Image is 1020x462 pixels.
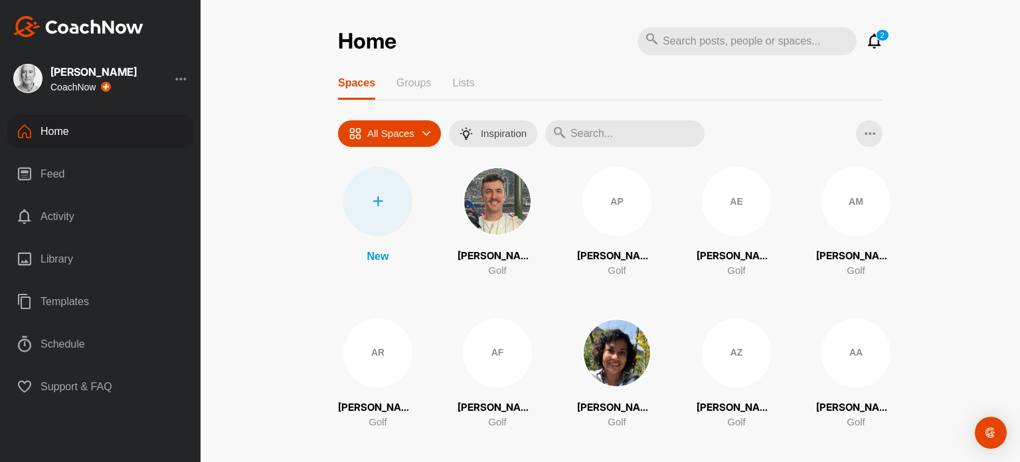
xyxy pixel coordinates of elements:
div: Templates [7,285,195,318]
input: Search posts, people or spaces... [637,27,857,55]
input: Search... [547,122,706,148]
p: Golf [489,416,507,431]
a: AR[PERSON_NAME]Golf [338,320,418,431]
p: Lists [452,77,473,90]
p: Golf [847,265,865,280]
p: Golf [489,265,507,280]
p: New [367,250,389,266]
p: All Spaces [367,130,414,140]
p: Golf [608,416,626,431]
p: Golf [608,265,626,280]
p: [PERSON_NAME] [697,250,776,265]
p: 2 [876,29,889,41]
p: [PERSON_NAME] [577,250,657,265]
img: menuIcon [459,128,472,142]
div: CoachNow [50,82,112,92]
p: [PERSON_NAME] [458,250,537,265]
div: Schedule [7,328,195,361]
p: Golf [728,265,746,280]
p: [PERSON_NAME] [338,402,418,417]
div: Feed [7,158,195,191]
div: Home [7,115,195,148]
img: square_ab7f0503824f3e025938e1f65ce06f28.jpg [582,320,651,389]
a: [PERSON_NAME]Golf [577,320,657,431]
p: Groups [396,77,430,90]
img: CoachNow [13,16,143,37]
a: AF[PERSON_NAME]Golf [458,320,537,431]
div: AF [463,320,532,389]
div: Support & FAQ [7,370,195,404]
div: Activity [7,200,195,233]
p: [PERSON_NAME] [458,402,537,417]
a: [PERSON_NAME]Golf [458,168,537,280]
img: icon [349,128,362,142]
div: AM [821,168,891,237]
p: Inspiration [480,130,528,140]
p: Golf [369,416,387,431]
div: AR [343,320,412,389]
p: [PERSON_NAME] [816,250,896,265]
p: Spaces [338,77,375,90]
div: Library [7,243,195,276]
div: AA [821,320,891,389]
a: AZ[PERSON_NAME]Golf [697,320,776,431]
img: square_174a001ffab34ca43724749f45eb91e9.jpg [13,64,42,93]
a: AA[PERSON_NAME]Golf [816,320,896,431]
img: square_aa1de0450a17372fd59a093c54cdf4ac.jpg [463,168,532,237]
p: Golf [728,416,746,431]
h2: Home [338,29,396,55]
p: Golf [847,416,865,431]
a: AM[PERSON_NAME]Golf [816,168,896,280]
p: [PERSON_NAME] [577,402,657,417]
p: [PERSON_NAME] [816,402,896,417]
a: AE[PERSON_NAME]Golf [697,168,776,280]
div: AZ [702,320,771,389]
a: AP[PERSON_NAME]Golf [577,168,657,280]
div: AE [702,168,771,237]
div: Open Intercom Messenger [975,417,1007,449]
p: [PERSON_NAME] [697,402,776,417]
div: [PERSON_NAME] [50,66,137,77]
div: AP [582,168,651,237]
